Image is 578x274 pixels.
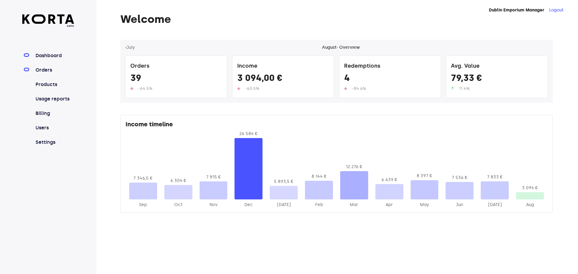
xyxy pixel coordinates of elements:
div: 2024-Sep [129,202,157,208]
div: 6 639 € [375,177,403,183]
a: Users [34,124,74,131]
div: August - Overview [322,45,360,51]
div: 6 304 € [164,178,192,184]
img: Korta [22,14,74,24]
span: -84.6% [352,86,366,91]
img: up [451,87,454,90]
div: 2024-Oct [164,202,192,208]
img: up [344,87,347,90]
div: Orders [130,60,222,72]
strong: Dublin Emporium Manager [489,8,544,13]
div: 7 346,5 € [129,175,157,181]
div: 7 815 € [200,174,228,180]
div: 79,33 € [451,72,543,86]
h1: Welcome [120,13,553,25]
a: Usage reports [34,95,74,103]
div: 12 276 € [340,164,368,170]
span: -64.5% [138,86,152,91]
div: 3 094 € [516,185,544,191]
div: Redemptions [344,60,436,72]
div: 7 833 € [481,174,509,180]
div: 8 397 € [411,173,439,179]
a: Dashboard [34,52,74,59]
div: Avg. Value [451,60,543,72]
div: 3 094,00 € [237,72,329,86]
a: Settings [34,139,74,146]
div: 2025-May [411,202,439,208]
a: Billing [34,110,74,117]
div: 26 584 € [235,131,263,137]
div: 2024-Nov [200,202,228,208]
div: 2024-Dec [235,202,263,208]
div: Income timeline [126,120,548,131]
div: 5 893,5 € [270,179,298,185]
div: 2025-Jan [270,202,298,208]
img: up [237,87,240,90]
span: 11.4% [459,86,470,91]
div: 2025-Jun [446,202,474,208]
span: -60.5% [245,86,259,91]
div: 8 144 € [305,174,333,180]
a: beta [22,14,74,28]
button: ‹July [125,45,135,51]
div: 7 536 € [446,175,474,181]
button: Logout [549,7,564,13]
div: 2025-Jul [481,202,509,208]
span: beta [22,24,74,28]
a: Orders [34,66,74,74]
img: up [130,87,133,90]
div: 4 [344,72,436,86]
div: 39 [130,72,222,86]
div: 2025-Mar [340,202,368,208]
div: 2025-Apr [375,202,403,208]
a: Products [34,81,74,88]
div: 2025-Aug [516,202,544,208]
div: 2025-Feb [305,202,333,208]
div: Income [237,60,329,72]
